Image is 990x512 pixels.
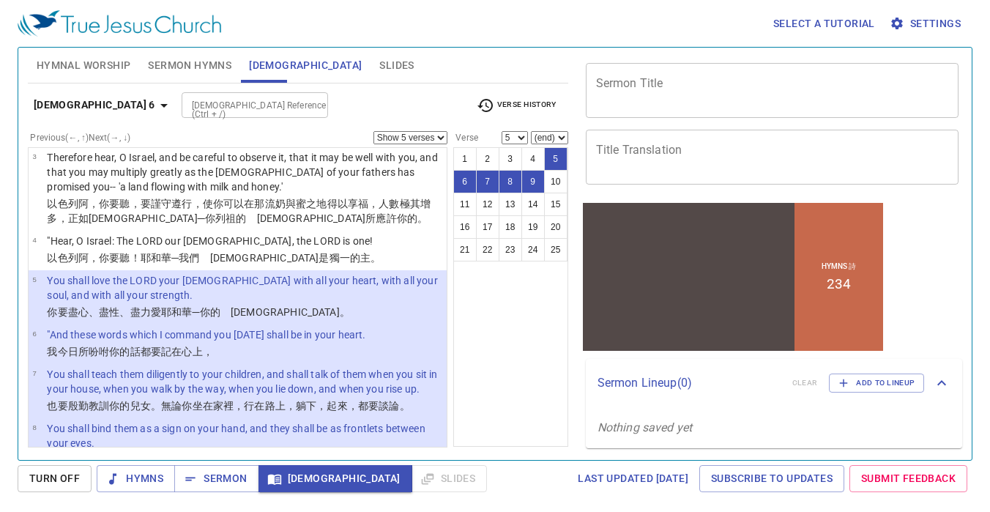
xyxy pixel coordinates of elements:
[476,215,499,239] button: 17
[397,212,428,224] wh1696: 你的。
[499,147,522,171] button: 3
[544,170,567,193] button: 10
[400,400,410,412] wh1696: 。
[365,212,428,224] wh430: 所應許
[521,147,545,171] button: 4
[521,193,545,216] button: 14
[47,327,365,342] p: "And these words which I command you [DATE] shall be in your heart.
[270,470,401,488] span: [DEMOGRAPHIC_DATA]
[97,465,175,492] button: Hymns
[30,133,130,142] label: Previous (←, ↑) Next (→, ↓)
[223,400,410,412] wh1004: 裡，行
[586,359,963,407] div: Sermon Lineup(0)clearAdd to Lineup
[499,238,522,261] button: 23
[521,170,545,193] button: 9
[348,400,410,412] wh6965: ，都要談論
[578,470,688,488] span: Last updated [DATE]
[476,193,499,216] button: 12
[453,193,477,216] button: 11
[275,400,410,412] wh1870: 上，躺下
[521,238,545,261] button: 24
[47,198,431,224] wh8085: ，要謹守
[47,198,431,224] wh8104: 遵行
[476,147,499,171] button: 2
[34,96,155,114] b: [DEMOGRAPHIC_DATA] 6
[371,252,381,264] wh3068: 。
[838,376,915,390] span: Add to Lineup
[598,374,781,392] p: Sermon Lineup ( 0 )
[109,346,213,357] wh6680: 你的話
[829,374,924,393] button: Add to Lineup
[37,56,131,75] span: Hymnal Worship
[171,252,381,264] wh3068: ─我們 [DEMOGRAPHIC_DATA]
[174,465,258,492] button: Sermon
[47,198,431,224] wh6213: ，使你可以在那流
[18,10,221,37] img: True Jesus Church
[861,470,956,488] span: Submit Feedback
[47,150,442,194] p: Therefore hear, O Israel, and be careful to observe it, that it may be well with you, and that yo...
[499,170,522,193] button: 8
[499,215,522,239] button: 18
[32,330,36,338] span: 6
[47,198,431,224] wh3478: 阿，你要聽
[193,346,213,357] wh3824: 上，
[711,470,833,488] span: Subscribe to Updates
[32,275,36,283] span: 5
[699,465,844,492] a: Subscribe to Updates
[572,465,694,492] a: Last updated [DATE]
[544,193,567,216] button: 15
[453,170,477,193] button: 6
[203,400,410,412] wh3427: 在家
[544,147,567,171] button: 5
[258,465,412,492] button: [DEMOGRAPHIC_DATA]
[198,212,428,224] wh3068: ─你列祖
[32,236,36,244] span: 4
[468,94,565,116] button: Verse History
[499,193,522,216] button: 13
[18,465,92,492] button: Turn Off
[767,10,881,37] button: Select a tutorial
[254,400,409,412] wh3212: 在路
[319,252,381,264] wh430: 是獨一
[151,306,350,318] wh3966: 愛
[893,15,961,33] span: Settings
[193,306,350,318] wh3068: ─你的 [DEMOGRAPHIC_DATA]
[186,470,247,488] span: Sermon
[887,10,967,37] button: Settings
[236,212,428,224] wh1: 的 [DEMOGRAPHIC_DATA]
[32,369,36,377] span: 7
[379,56,414,75] span: Slides
[78,252,382,264] wh3478: 阿，你要聽
[130,252,382,264] wh8085: ！耶和華
[119,306,349,318] wh5315: 、盡力
[161,306,350,318] wh157: 耶和華
[316,400,409,412] wh7901: ，起來
[476,238,499,261] button: 22
[544,215,567,239] button: 20
[47,251,381,265] p: 以色列
[849,465,967,492] a: Submit Feedback
[47,305,442,319] p: 你要盡心
[108,470,163,488] span: Hymns
[47,398,442,413] p: 也要殷勤教訓
[453,133,478,142] label: Verse
[58,212,428,224] wh7235: ，正如[DEMOGRAPHIC_DATA]
[47,344,365,359] p: 我今日
[29,470,80,488] span: Turn Off
[32,423,36,431] span: 8
[350,252,381,264] wh259: 的主
[47,367,442,396] p: You shall teach them diligently to your children, and shall talk of them when you sit in your hou...
[148,56,231,75] span: Sermon Hymns
[32,152,36,160] span: 3
[89,306,350,318] wh3824: 、盡性
[47,234,381,248] p: "Hear, O Israel: The LORD our [DEMOGRAPHIC_DATA], the LORD is one!
[453,215,477,239] button: 16
[249,56,362,75] span: [DEMOGRAPHIC_DATA]
[340,306,350,318] wh430: 。
[453,238,477,261] button: 21
[477,97,556,114] span: Verse History
[141,346,213,357] wh1697: 都要記在心
[47,421,442,450] p: You shall bind them as a sign on your hand, and they shall be as frontlets between your eyes.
